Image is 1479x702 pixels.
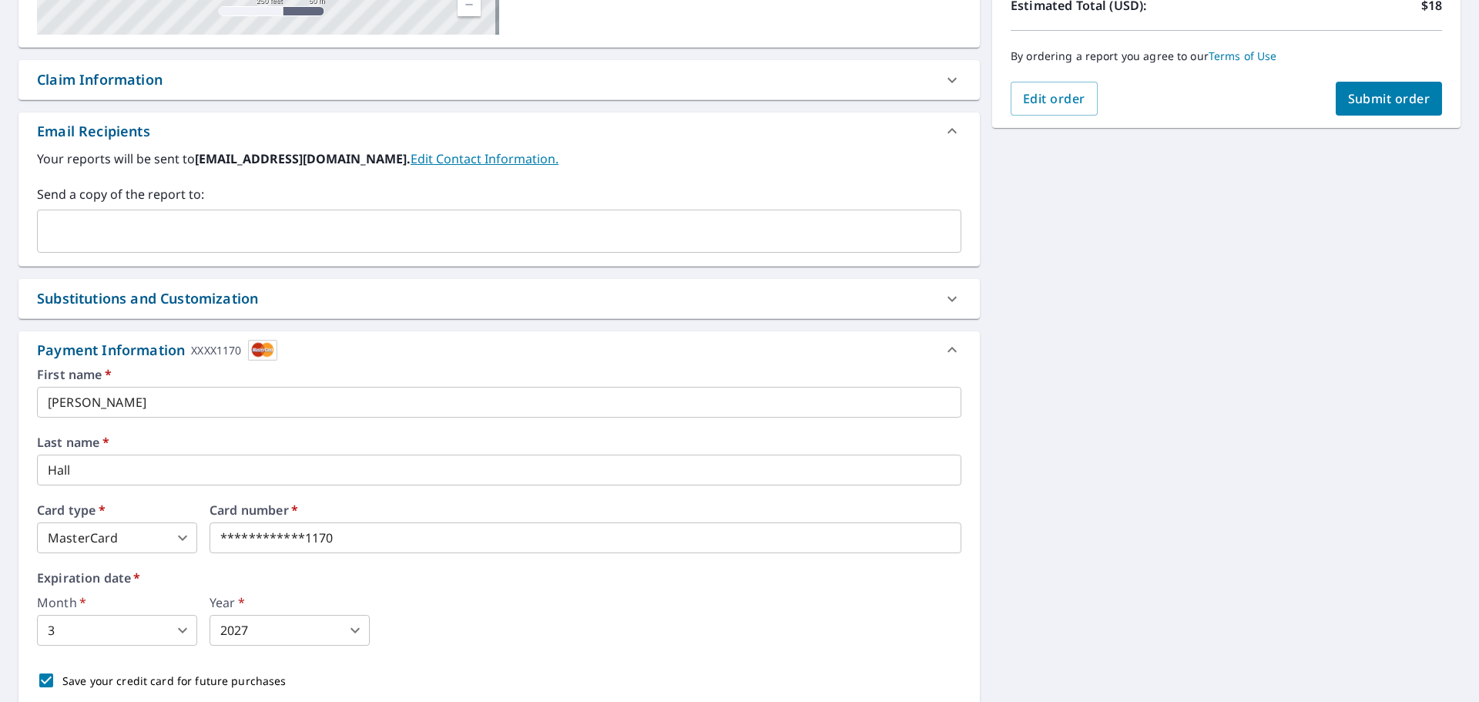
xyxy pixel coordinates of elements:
a: EditContactInfo [411,150,558,167]
a: Terms of Use [1209,49,1277,63]
label: Your reports will be sent to [37,149,961,168]
label: Send a copy of the report to: [37,185,961,203]
span: Edit order [1023,90,1085,107]
b: [EMAIL_ADDRESS][DOMAIN_NAME]. [195,150,411,167]
button: Edit order [1011,82,1098,116]
div: Payment InformationXXXX1170cardImage [18,331,980,368]
label: Last name [37,436,961,448]
div: Claim Information [37,69,163,90]
p: By ordering a report you agree to our [1011,49,1442,63]
div: Substitutions and Customization [37,288,258,309]
p: Save your credit card for future purchases [62,673,287,689]
div: Claim Information [18,60,980,99]
div: Email Recipients [18,113,980,149]
label: Month [37,596,197,609]
img: cardImage [248,340,277,361]
label: Expiration date [37,572,961,584]
div: XXXX1170 [191,340,241,361]
div: 3 [37,615,197,646]
label: First name [37,368,961,381]
button: Submit order [1336,82,1443,116]
div: Substitutions and Customization [18,279,980,318]
label: Year [210,596,370,609]
div: Email Recipients [37,121,150,142]
div: Payment Information [37,340,277,361]
label: Card number [210,504,961,516]
div: 2027 [210,615,370,646]
span: Submit order [1348,90,1430,107]
label: Card type [37,504,197,516]
div: MasterCard [37,522,197,553]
